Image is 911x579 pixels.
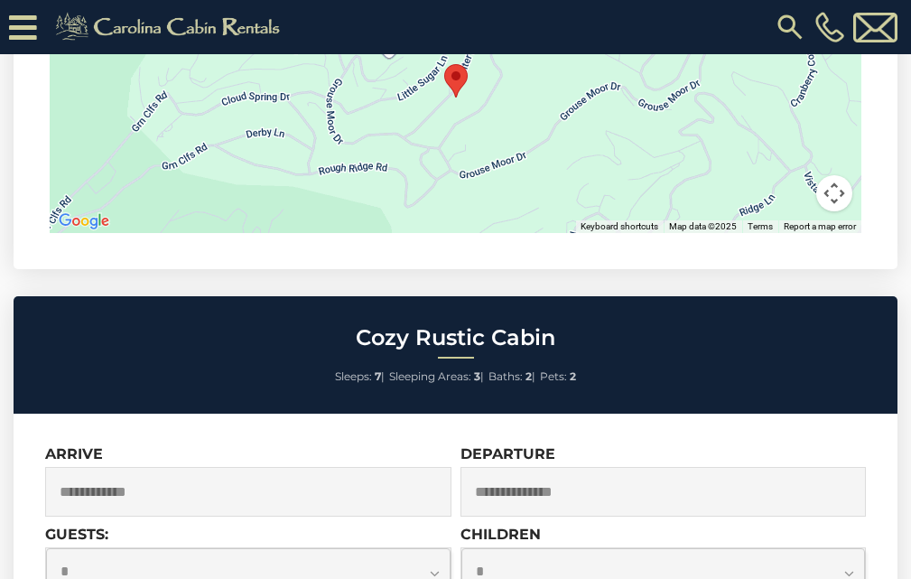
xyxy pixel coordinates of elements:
div: Cozy Rustic Cabin [444,64,468,98]
strong: 2 [570,369,576,383]
label: Departure [460,445,555,462]
strong: 7 [375,369,381,383]
span: Pets: [540,369,567,383]
li: | [335,365,385,388]
span: Sleeping Areas: [389,369,471,383]
a: Terms [748,221,773,231]
li: | [389,365,484,388]
a: [PHONE_NUMBER] [811,12,849,42]
button: Map camera controls [816,175,852,211]
li: | [488,365,535,388]
button: Keyboard shortcuts [581,220,658,233]
label: Arrive [45,445,103,462]
span: Map data ©2025 [669,221,737,231]
label: Guests: [45,526,108,543]
a: Open this area in Google Maps (opens a new window) [54,210,114,233]
strong: 3 [474,369,480,383]
span: Baths: [488,369,523,383]
a: Report a map error [784,221,856,231]
img: search-regular.svg [774,11,806,43]
h2: Cozy Rustic Cabin [18,326,893,350]
label: Children [460,526,541,543]
span: Sleeps: [335,369,372,383]
img: Google [54,210,114,233]
strong: 2 [525,369,532,383]
img: Khaki-logo.png [46,9,295,45]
